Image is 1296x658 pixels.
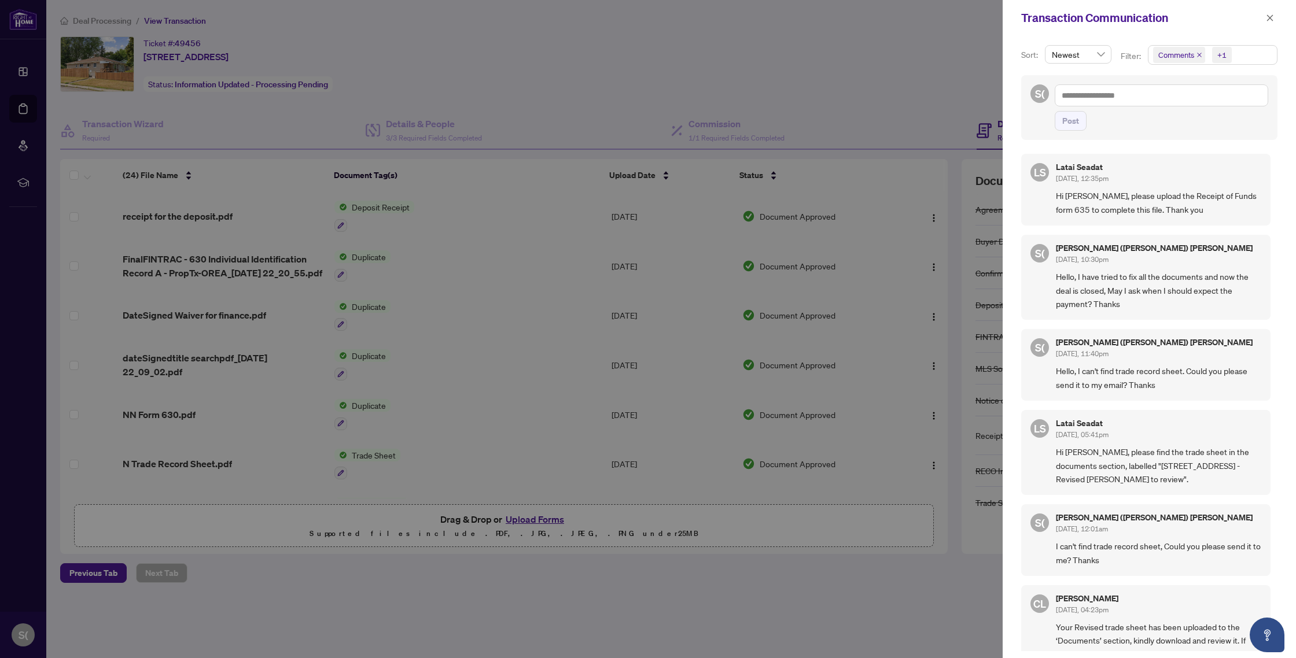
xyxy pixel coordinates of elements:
[1056,594,1118,602] h5: [PERSON_NAME]
[1056,539,1261,567] span: I can't find trade record sheet, Could you please send it to me? Thanks
[1056,445,1261,486] span: Hi [PERSON_NAME], please find the trade sheet in the documents section, labelled "[STREET_ADDRESS...
[1033,596,1046,612] span: CL
[1035,339,1045,356] span: S(
[1056,255,1109,264] span: [DATE], 10:30pm
[1056,189,1261,216] span: Hi [PERSON_NAME], please upload the Receipt of Funds form 635 to complete this file. Thank you
[1035,515,1045,531] span: S(
[1196,52,1202,58] span: close
[1056,605,1109,614] span: [DATE], 04:23pm
[1021,49,1040,61] p: Sort:
[1158,49,1194,61] span: Comments
[1056,430,1109,439] span: [DATE], 05:41pm
[1056,513,1253,522] h5: [PERSON_NAME] ([PERSON_NAME]) [PERSON_NAME]
[1056,419,1109,427] h5: Latai Seadat
[1035,86,1045,102] span: S(
[1056,364,1261,391] span: Hello, I can't find trade record sheet. Could you please send it to my email? Thanks
[1035,245,1045,261] span: S(
[1266,14,1274,22] span: close
[1021,9,1262,27] div: Transaction Communication
[1034,420,1046,437] span: LS
[1055,111,1087,131] button: Post
[1056,524,1108,533] span: [DATE], 12:01am
[1056,174,1109,183] span: [DATE], 12:35pm
[1052,46,1104,63] span: Newest
[1056,270,1261,310] span: Hello, I have tried to fix all the documents and now the deal is closed, May I ask when I should ...
[1034,164,1046,180] span: LS
[1121,50,1143,62] p: Filter:
[1217,49,1227,61] div: +1
[1056,244,1253,252] h5: [PERSON_NAME] ([PERSON_NAME]) [PERSON_NAME]
[1153,47,1205,63] span: Comments
[1250,618,1284,652] button: Open asap
[1056,338,1253,346] h5: [PERSON_NAME] ([PERSON_NAME]) [PERSON_NAME]
[1056,349,1109,358] span: [DATE], 11:40pm
[1056,163,1109,171] h5: Latai Seadat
